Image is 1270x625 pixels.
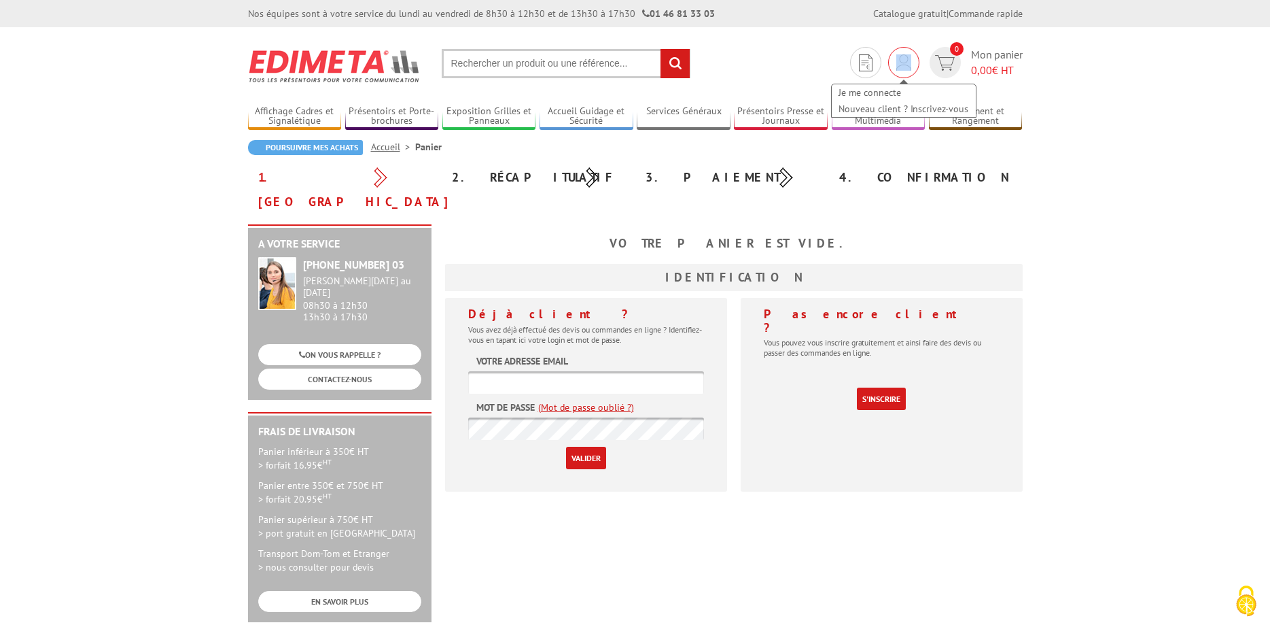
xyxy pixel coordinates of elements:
h2: Frais de Livraison [258,426,421,438]
label: Votre adresse email [476,354,568,368]
h4: Déjà client ? [468,307,704,321]
h4: Pas encore client ? [764,307,1000,335]
a: S'inscrire [857,388,906,410]
span: 0 [950,42,964,56]
a: Je me connecte [832,84,976,101]
img: widget-service.jpg [258,257,296,310]
strong: [PHONE_NUMBER] 03 [303,258,404,271]
a: Présentoirs et Porte-brochures [345,105,439,128]
p: Panier entre 350€ et 750€ HT [258,479,421,506]
a: Exposition Grilles et Panneaux [442,105,536,128]
img: Edimeta [248,41,421,91]
span: Mon panier [971,47,1023,78]
a: Catalogue gratuit [873,7,947,20]
h3: Identification [445,264,1023,291]
div: Je me connecte Nouveau client ? Inscrivez-vous [888,47,919,78]
img: devis rapide [859,54,872,71]
li: Panier [415,140,442,154]
strong: 01 46 81 33 03 [642,7,715,20]
div: 4. Confirmation [829,165,1023,190]
button: Cookies (fenêtre modale) [1222,579,1270,625]
input: rechercher [660,49,690,78]
input: Rechercher un produit ou une référence... [442,49,690,78]
a: Accueil Guidage et Sécurité [540,105,633,128]
span: > forfait 20.95€ [258,493,332,505]
span: > port gratuit en [GEOGRAPHIC_DATA] [258,527,415,539]
p: Transport Dom-Tom et Etranger [258,547,421,574]
span: € HT [971,63,1023,78]
a: Présentoirs Presse et Journaux [734,105,828,128]
a: EN SAVOIR PLUS [258,591,421,612]
input: Valider [566,447,606,469]
div: | [873,7,1023,20]
b: Votre panier est vide. [610,235,858,251]
div: Nos équipes sont à votre service du lundi au vendredi de 8h30 à 12h30 et de 13h30 à 17h30 [248,7,715,20]
a: ON VOUS RAPPELLE ? [258,344,421,365]
p: Vous pouvez vous inscrire gratuitement et ainsi faire des devis ou passer des commandes en ligne. [764,337,1000,358]
h2: A votre service [258,238,421,250]
div: [PERSON_NAME][DATE] au [DATE] [303,275,421,299]
sup: HT [323,457,332,467]
div: 08h30 à 12h30 13h30 à 17h30 [303,275,421,322]
sup: HT [323,491,332,501]
label: Mot de passe [476,401,535,414]
img: Cookies (fenêtre modale) [1229,584,1263,618]
p: Panier supérieur à 750€ HT [258,513,421,540]
a: Poursuivre mes achats [248,140,363,155]
a: Accueil [371,141,415,153]
a: Nouveau client ? Inscrivez-vous [832,101,976,117]
div: 1. [GEOGRAPHIC_DATA] [248,165,442,214]
div: 2. Récapitulatif [442,165,635,190]
a: Services Généraux [637,105,730,128]
span: 0,00 [971,63,992,77]
a: (Mot de passe oublié ?) [538,401,634,414]
span: > forfait 16.95€ [258,459,332,471]
a: CONTACTEZ-NOUS [258,369,421,390]
span: > nous consulter pour devis [258,561,374,573]
img: devis rapide [935,55,955,71]
p: Panier inférieur à 350€ HT [258,445,421,472]
a: devis rapide 0 Mon panier 0,00€ HT [926,47,1023,78]
div: 3. Paiement [635,165,829,190]
p: Vous avez déjà effectué des devis ou commandes en ligne ? Identifiez-vous en tapant ici votre log... [468,324,704,345]
a: Commande rapide [949,7,1023,20]
a: Affichage Cadres et Signalétique [248,105,342,128]
img: devis rapide [896,54,911,71]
